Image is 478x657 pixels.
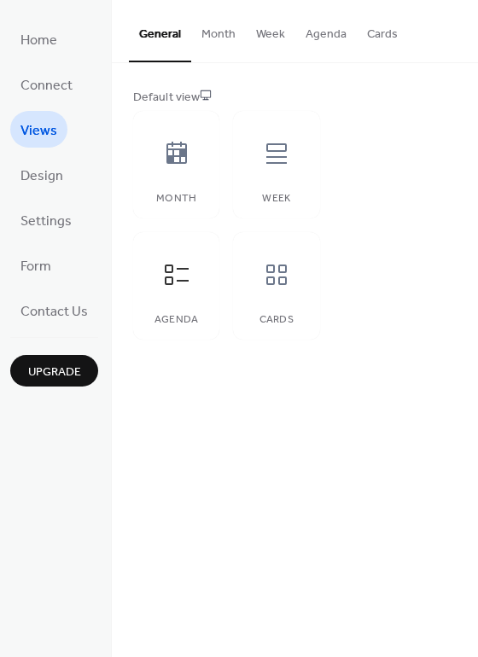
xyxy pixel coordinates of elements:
a: Contact Us [10,292,98,328]
div: Cards [250,314,302,326]
button: Upgrade [10,355,98,387]
span: Form [20,253,51,280]
span: Connect [20,73,73,99]
a: Settings [10,201,82,238]
a: Home [10,20,67,57]
span: Contact Us [20,299,88,325]
span: Settings [20,208,72,235]
div: Month [150,193,202,205]
span: Upgrade [28,363,81,381]
span: Views [20,118,57,144]
a: Design [10,156,73,193]
a: Views [10,111,67,148]
div: Default view [133,89,453,107]
span: Home [20,27,57,54]
a: Connect [10,66,83,102]
span: Design [20,163,63,189]
div: Agenda [150,314,202,326]
a: Form [10,247,61,283]
div: Week [250,193,302,205]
